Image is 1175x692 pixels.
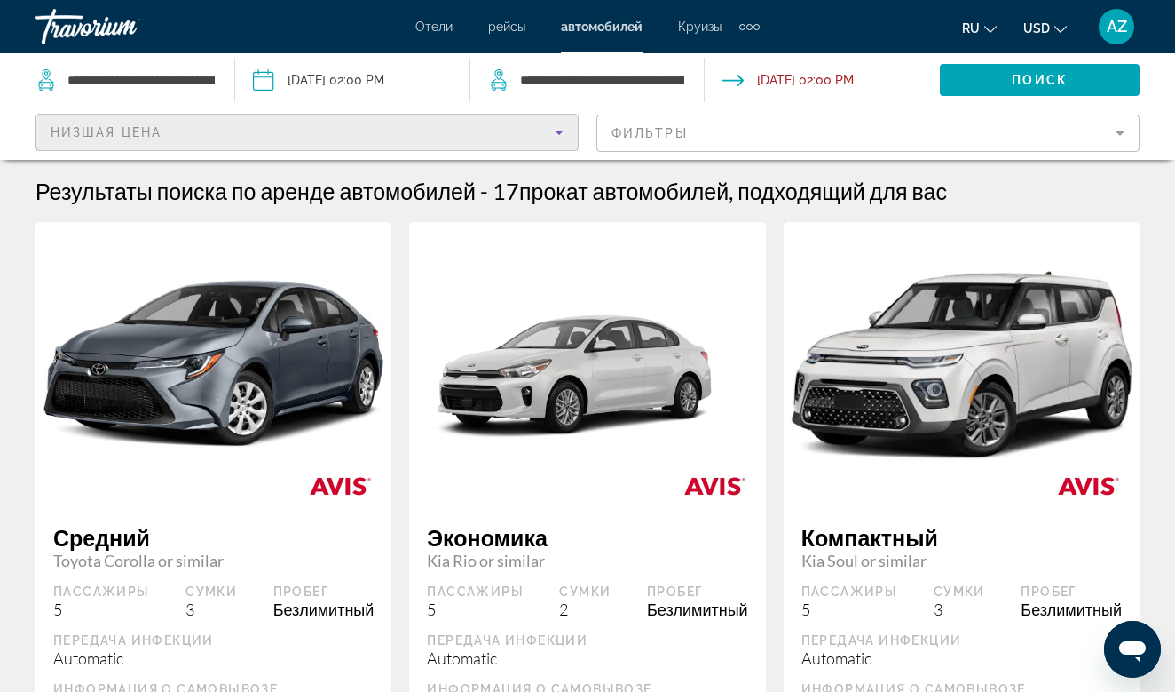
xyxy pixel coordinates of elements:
div: Сумки [559,584,611,600]
img: primary.png [35,253,391,476]
div: Пробег [273,584,375,600]
h1: Результаты поиска по аренде автомобилей [35,178,476,204]
span: Kia Soul or similar [801,551,1122,570]
span: Низшая цена [51,125,162,139]
div: Безлимитный [647,600,748,619]
div: Передача инфекции [53,632,374,648]
img: primary.png [784,252,1140,476]
img: primary.png [409,236,765,493]
div: Пассажиры [53,584,150,600]
a: Круизы [678,20,722,34]
span: прокат автомобилей, подходящий для вас [519,178,947,204]
div: 5 [53,600,150,619]
button: Drop-off date: Dec 02, 2025 02:00 PM [722,53,854,107]
span: Kia Rio or similar [427,551,747,570]
div: Automatic [53,648,374,668]
span: Поиск [1012,73,1068,87]
span: Toyota Corolla or similar [53,551,374,570]
button: Filter [596,114,1140,153]
button: Change language [962,15,997,41]
div: Пассажиры [801,584,898,600]
img: AVIS [664,466,766,506]
mat-select: Sort by [51,122,564,143]
a: рейсы [488,20,525,34]
span: - [480,178,488,204]
div: 3 [185,600,237,619]
div: Automatic [801,648,1122,668]
div: Пробег [647,584,748,600]
img: AVIS [289,466,391,506]
div: Передача инфекции [801,632,1122,648]
a: Travorium [35,4,213,50]
span: USD [1023,21,1050,36]
div: 3 [934,600,985,619]
div: Передача инфекции [427,632,747,648]
button: Pickup date: Sep 23, 2025 02:00 PM [253,53,384,107]
iframe: Button to launch messaging window [1104,621,1161,678]
div: Безлимитный [273,600,375,619]
div: Безлимитный [1021,600,1122,619]
span: Экономика [427,524,747,551]
span: ru [962,21,980,36]
span: AZ [1107,18,1127,36]
span: Средний [53,524,374,551]
span: Компактный [801,524,1122,551]
div: Пробег [1021,584,1122,600]
img: AVIS [1037,466,1140,506]
h2: 17 [493,178,947,204]
div: 5 [801,600,898,619]
button: User Menu [1093,8,1140,45]
div: Сумки [934,584,985,600]
div: Пассажиры [427,584,524,600]
div: Сумки [185,584,237,600]
a: автомобилей [561,20,643,34]
div: Automatic [427,648,747,668]
div: 5 [427,600,524,619]
button: Extra navigation items [739,12,760,41]
div: 2 [559,600,611,619]
a: Отели [415,20,453,34]
button: Поиск [940,64,1140,96]
button: Change currency [1023,15,1067,41]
